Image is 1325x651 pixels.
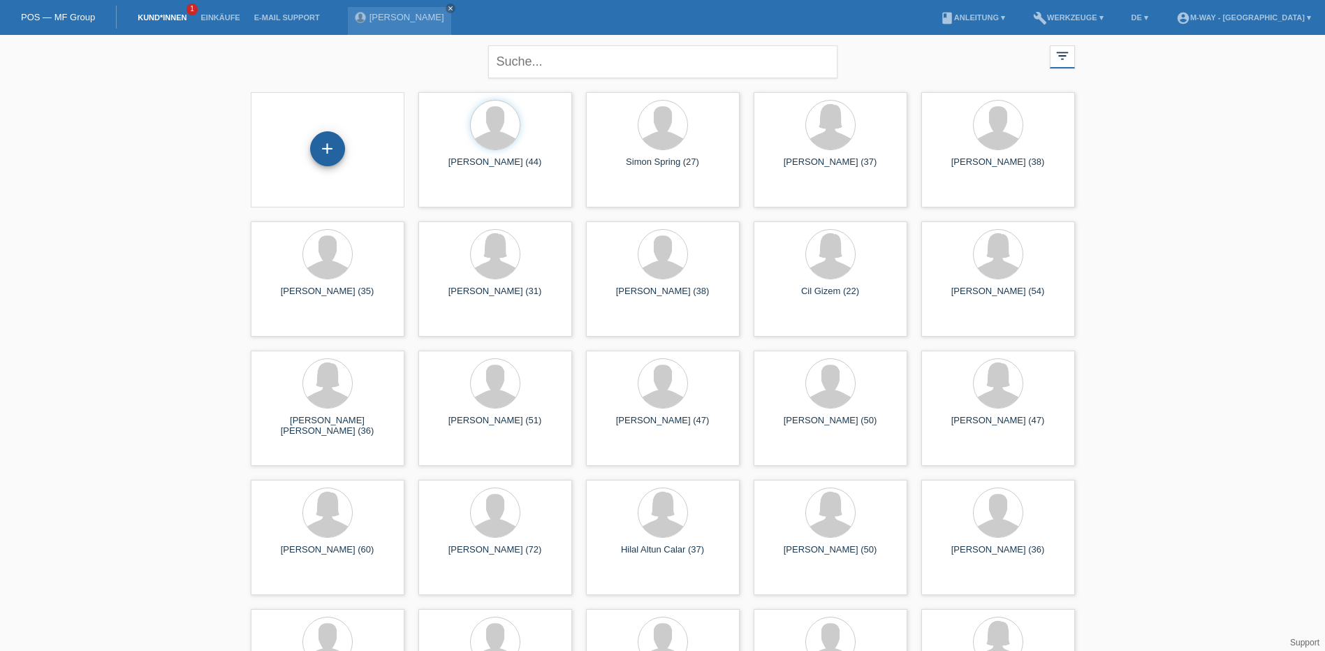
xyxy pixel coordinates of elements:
a: Support [1290,638,1319,648]
i: close [447,5,454,12]
div: [PERSON_NAME] (47) [932,415,1064,437]
div: Simon Spring (27) [597,156,729,179]
div: Hilal Altun Calar (37) [597,544,729,566]
i: account_circle [1176,11,1190,25]
i: filter_list [1055,48,1070,64]
div: Kund*in hinzufügen [311,137,344,161]
input: Suche... [488,45,837,78]
div: [PERSON_NAME] (50) [765,544,896,566]
div: [PERSON_NAME] (51) [430,415,561,437]
div: [PERSON_NAME] (47) [597,415,729,437]
div: [PERSON_NAME] (50) [765,415,896,437]
a: Einkäufe [193,13,247,22]
a: DE ▾ [1125,13,1155,22]
div: [PERSON_NAME] (35) [262,286,393,308]
a: buildWerkzeuge ▾ [1026,13,1111,22]
span: 1 [186,3,198,15]
i: build [1033,11,1047,25]
div: [PERSON_NAME] (38) [932,156,1064,179]
a: E-Mail Support [247,13,327,22]
a: POS — MF Group [21,12,95,22]
div: Cil Gizem (22) [765,286,896,308]
a: close [446,3,455,13]
a: Kund*innen [131,13,193,22]
div: [PERSON_NAME] (72) [430,544,561,566]
div: [PERSON_NAME] (31) [430,286,561,308]
div: [PERSON_NAME] (44) [430,156,561,179]
a: account_circlem-way - [GEOGRAPHIC_DATA] ▾ [1169,13,1318,22]
div: [PERSON_NAME] [PERSON_NAME] (36) [262,415,393,437]
div: [PERSON_NAME] (38) [597,286,729,308]
div: [PERSON_NAME] (54) [932,286,1064,308]
a: bookAnleitung ▾ [933,13,1012,22]
div: [PERSON_NAME] (60) [262,544,393,566]
a: [PERSON_NAME] [369,12,444,22]
i: book [940,11,954,25]
div: [PERSON_NAME] (37) [765,156,896,179]
div: [PERSON_NAME] (36) [932,544,1064,566]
